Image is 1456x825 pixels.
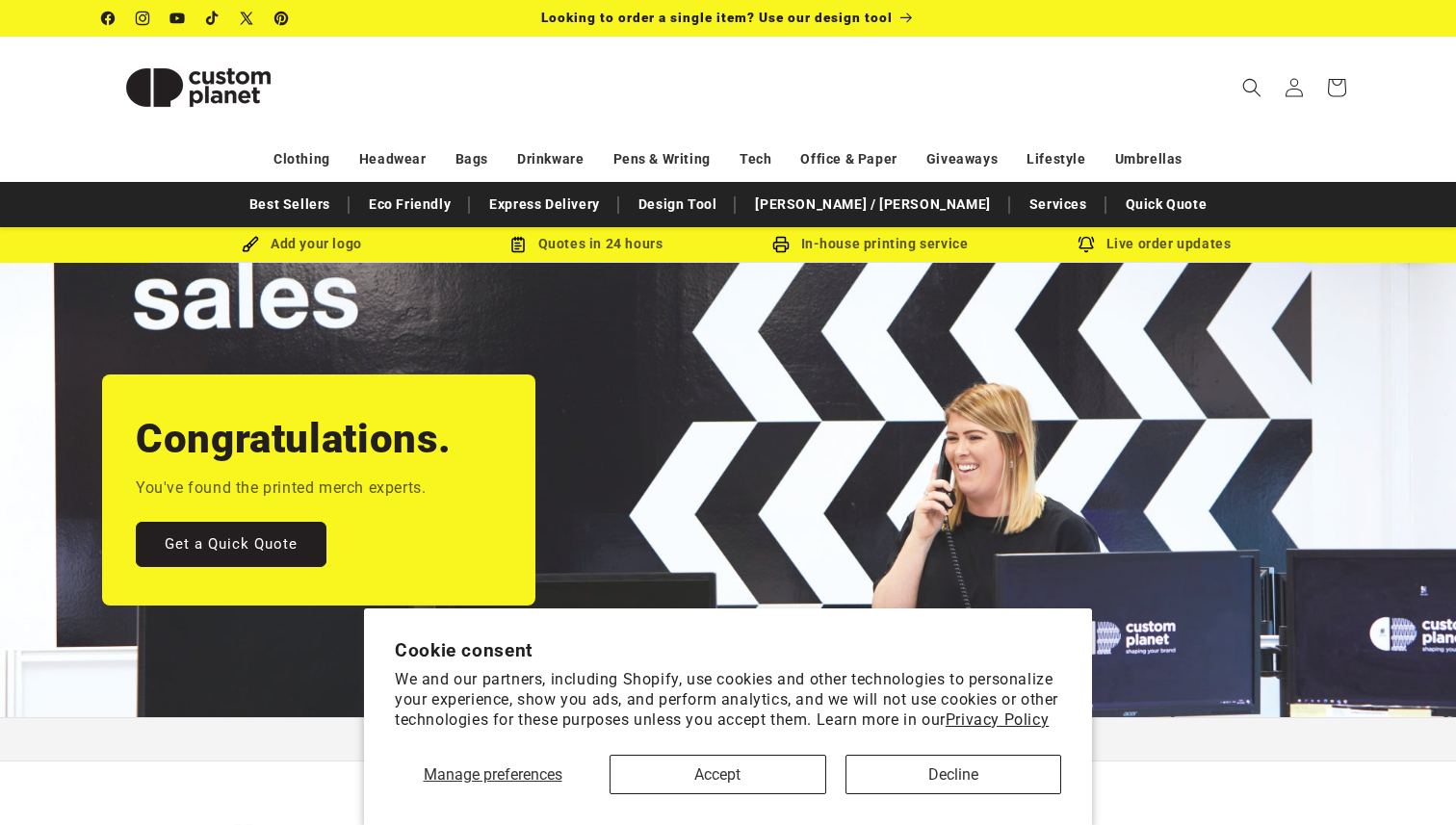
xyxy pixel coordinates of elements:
[772,236,790,253] img: In-house printing
[273,142,330,176] a: Clothing
[395,755,590,794] button: Manage preferences
[745,188,1000,221] a: [PERSON_NAME] / [PERSON_NAME]
[740,142,771,176] a: Tech
[160,232,444,256] div: Add your logo
[359,188,460,221] a: Eco Friendly
[1231,66,1273,109] summary: Search
[240,188,340,221] a: Best Sellers
[136,413,452,465] h2: Congratulations.
[1115,142,1183,176] a: Umbrellas
[946,710,1049,729] a: Privacy Policy
[136,522,326,567] a: Get a Quick Quote
[610,755,826,794] button: Accept
[395,639,1061,661] h2: Cookie consent
[1027,142,1085,176] a: Lifestyle
[1020,188,1097,221] a: Services
[455,142,488,176] a: Bags
[509,236,527,253] img: Order Updates Icon
[359,142,427,176] a: Headwear
[1116,188,1217,221] a: Quick Quote
[444,232,728,256] div: Quotes in 24 hours
[102,44,295,131] img: Custom Planet
[1078,236,1095,253] img: Order updates
[613,142,711,176] a: Pens & Writing
[424,765,562,784] span: Manage preferences
[395,670,1061,730] p: We and our partners, including Shopify, use cookies and other technologies to personalize your ex...
[800,142,897,176] a: Office & Paper
[845,755,1062,794] button: Decline
[136,475,426,503] p: You've found the printed merch experts.
[629,188,727,221] a: Design Tool
[95,37,302,138] a: Custom Planet
[728,232,1012,256] div: In-house printing service
[480,188,610,221] a: Express Delivery
[242,236,259,253] img: Brush Icon
[926,142,998,176] a: Giveaways
[1012,232,1296,256] div: Live order updates
[1360,733,1456,825] iframe: Chat Widget
[517,142,584,176] a: Drinkware
[541,10,893,25] span: Looking to order a single item? Use our design tool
